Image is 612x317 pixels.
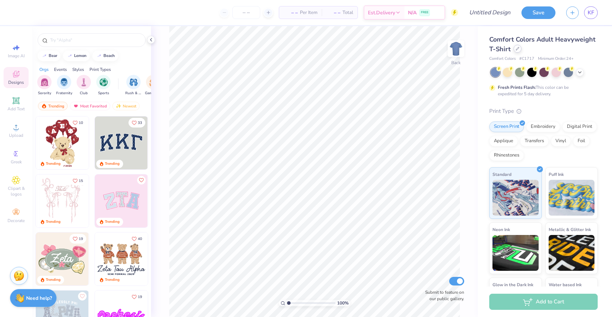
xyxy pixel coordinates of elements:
[37,75,52,96] button: filter button
[549,170,564,178] span: Puff Ink
[36,174,89,227] img: 83dda5b0-2158-48ca-832c-f6b4ef4c4536
[74,54,87,58] div: lemon
[96,75,111,96] button: filter button
[41,104,47,109] img: trending.gif
[79,237,83,241] span: 19
[489,56,516,62] span: Comfort Colors
[449,42,463,56] img: Back
[421,289,464,302] label: Submit to feature on our public gallery.
[538,56,574,62] span: Minimum Order: 24 +
[38,51,60,61] button: bear
[519,56,534,62] span: # C1717
[130,78,138,86] img: Rush & Bid Image
[54,66,67,73] div: Events
[88,174,141,227] img: d12a98c7-f0f7-4345-bf3a-b9f1b718b86e
[67,54,73,58] img: trend_line.gif
[492,170,511,178] span: Standard
[489,35,596,53] span: Comfort Colors Adult Heavyweight T-Shirt
[8,106,25,112] span: Add Text
[89,66,111,73] div: Print Types
[77,75,91,96] button: filter button
[408,9,417,16] span: N/A
[8,53,25,59] span: Image AI
[92,51,118,61] button: beach
[56,75,72,96] div: filter for Fraternity
[588,9,594,17] span: KF
[562,121,597,132] div: Digital Print
[149,78,157,86] img: Game Day Image
[79,179,83,183] span: 15
[492,180,539,216] img: Standard
[520,136,549,147] div: Transfers
[4,186,29,197] span: Clipart & logos
[49,54,57,58] div: bear
[69,118,86,128] button: Like
[26,295,52,302] strong: Need help?
[368,9,395,16] span: Est. Delivery
[489,150,524,161] div: Rhinestones
[489,136,518,147] div: Applique
[80,91,88,96] span: Club
[73,104,79,109] img: most_fav.gif
[39,66,49,73] div: Orgs
[38,102,68,110] div: Trending
[521,6,555,19] button: Save
[128,292,145,302] button: Like
[283,9,298,16] span: – –
[8,80,24,85] span: Designs
[105,219,120,225] div: Trending
[584,6,598,19] a: KF
[69,176,86,186] button: Like
[451,59,461,66] div: Back
[337,300,349,306] span: 100 %
[463,5,516,20] input: Untitled Design
[128,234,145,244] button: Like
[116,104,121,109] img: Newest.gif
[80,78,88,86] img: Club Image
[145,75,161,96] div: filter for Game Day
[42,54,47,58] img: trend_line.gif
[112,102,140,110] div: Newest
[70,102,110,110] div: Most Favorited
[551,136,571,147] div: Vinyl
[103,54,115,58] div: beach
[38,91,51,96] span: Sorority
[36,232,89,285] img: 010ceb09-c6fc-40d9-b71e-e3f087f73ee6
[300,9,317,16] span: Per Item
[96,75,111,96] div: filter for Sports
[77,75,91,96] div: filter for Club
[95,116,148,169] img: 3b9aba4f-e317-4aa7-a679-c95a879539bd
[128,118,145,128] button: Like
[96,54,102,58] img: trend_line.gif
[137,176,146,184] button: Like
[492,281,533,288] span: Glow in the Dark Ink
[56,91,72,96] span: Fraternity
[138,295,142,299] span: 19
[63,51,90,61] button: lemon
[125,91,142,96] span: Rush & Bid
[549,281,582,288] span: Water based Ink
[573,136,590,147] div: Foil
[232,6,260,19] input: – –
[526,121,560,132] div: Embroidery
[88,116,141,169] img: e74243e0-e378-47aa-a400-bc6bcb25063a
[79,121,83,125] span: 10
[40,78,49,86] img: Sorority Image
[9,133,23,138] span: Upload
[11,159,22,165] span: Greek
[60,78,68,86] img: Fraternity Image
[36,116,89,169] img: 587403a7-0594-4a7f-b2bd-0ca67a3ff8dd
[326,9,340,16] span: – –
[78,292,87,301] button: Like
[138,121,142,125] span: 33
[72,66,84,73] div: Styles
[343,9,353,16] span: Total
[37,75,52,96] div: filter for Sorority
[98,91,109,96] span: Sports
[145,91,161,96] span: Game Day
[69,234,86,244] button: Like
[95,232,148,285] img: a3be6b59-b000-4a72-aad0-0c575b892a6b
[49,37,141,44] input: Try "Alpha"
[147,232,200,285] img: d12c9beb-9502-45c7-ae94-40b97fdd6040
[549,226,591,233] span: Metallic & Glitter Ink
